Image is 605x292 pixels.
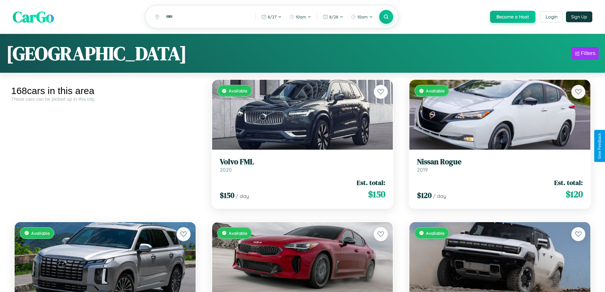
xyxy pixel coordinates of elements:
span: $ 150 [368,188,385,200]
a: Volvo FML2020 [220,157,386,173]
span: 8 / 27 [268,14,277,19]
div: Filters [581,50,595,57]
div: These cars can be picked up in this city. [11,96,199,102]
h3: Volvo FML [220,157,386,166]
span: $ 120 [566,188,583,200]
div: Give Feedback [597,133,602,159]
span: $ 120 [417,190,432,200]
span: CarGo [13,6,54,27]
button: 8/27 [258,12,285,22]
span: Available [426,88,445,93]
span: Est. total: [357,178,385,187]
span: 10am [296,14,306,19]
button: 8/28 [320,12,346,22]
h1: [GEOGRAPHIC_DATA] [6,40,187,66]
h3: Nissan Rogue [417,157,583,166]
span: Available [426,230,445,236]
span: / day [433,193,446,199]
button: 10am [348,12,376,22]
span: Available [229,230,247,236]
span: Est. total: [554,178,583,187]
span: $ 150 [220,190,234,200]
span: Available [31,230,50,236]
a: Nissan Rogue2019 [417,157,583,173]
button: 10am [286,12,314,22]
button: Login [540,11,563,23]
span: Available [229,88,247,93]
span: 2019 [417,166,428,173]
button: Sign Up [566,11,592,22]
div: 168 cars in this area [11,85,199,96]
span: / day [236,193,249,199]
span: 10am [357,14,368,19]
span: 2020 [220,166,232,173]
button: Filters [572,47,599,60]
span: 8 / 28 [329,14,338,19]
button: Become a Host [490,11,535,23]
